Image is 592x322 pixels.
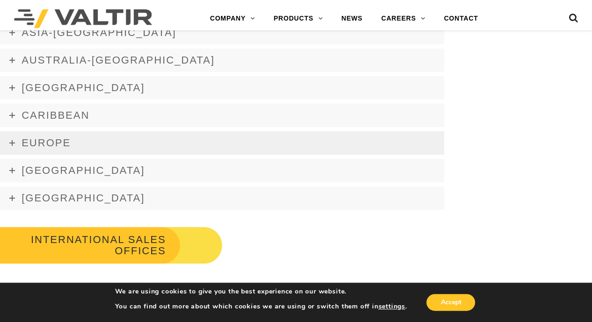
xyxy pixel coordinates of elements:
[22,109,89,121] span: Caribbean
[332,9,372,28] a: NEWS
[434,9,487,28] a: CONTACT
[426,294,475,311] button: Accept
[115,302,407,311] p: You can find out more about which cookies we are using or switch them off in .
[115,287,407,296] p: We are using cookies to give you the best experience on our website.
[22,192,145,204] span: [GEOGRAPHIC_DATA]
[22,54,215,66] span: Australia-[GEOGRAPHIC_DATA]
[201,9,264,28] a: COMPANY
[378,302,405,311] button: settings
[264,9,332,28] a: PRODUCTS
[22,165,145,176] span: [GEOGRAPHIC_DATA]
[22,82,145,93] span: [GEOGRAPHIC_DATA]
[22,27,176,38] span: Asia-[GEOGRAPHIC_DATA]
[14,9,152,28] img: Valtir
[22,137,71,149] span: Europe
[372,9,435,28] a: CAREERS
